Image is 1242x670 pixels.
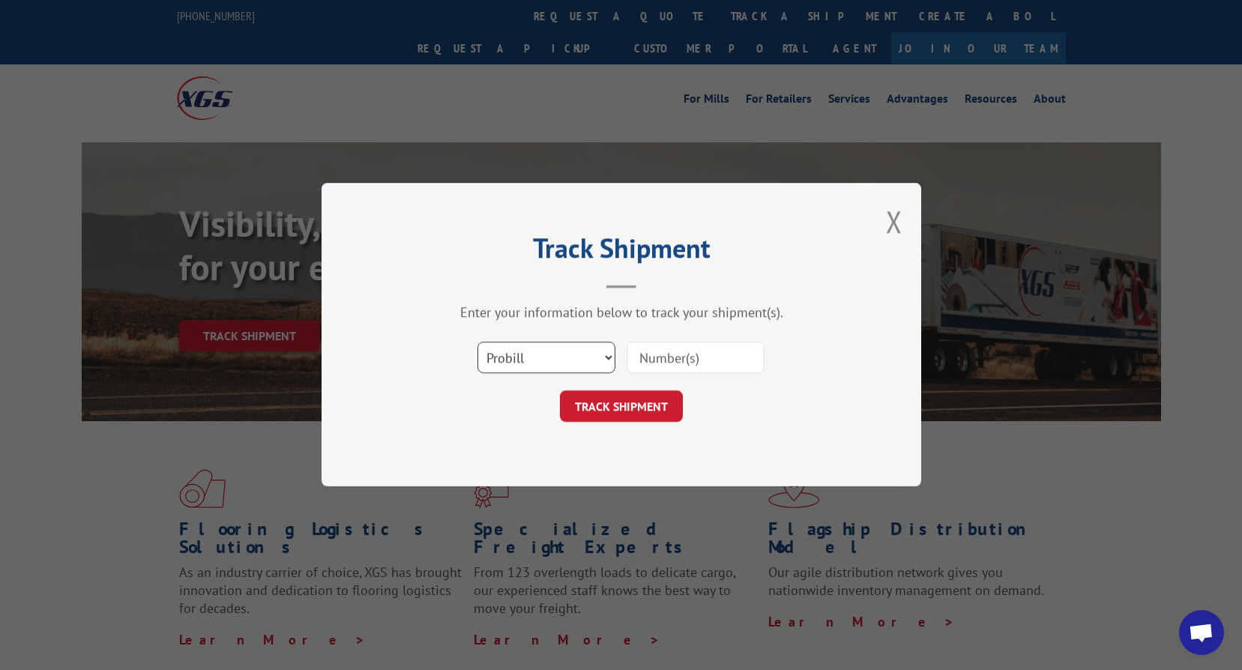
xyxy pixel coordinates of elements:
[560,391,683,423] button: TRACK SHIPMENT
[397,304,846,322] div: Enter your information below to track your shipment(s).
[397,238,846,266] h2: Track Shipment
[1179,610,1224,655] div: Open chat
[627,342,765,374] input: Number(s)
[886,202,902,241] button: Close modal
